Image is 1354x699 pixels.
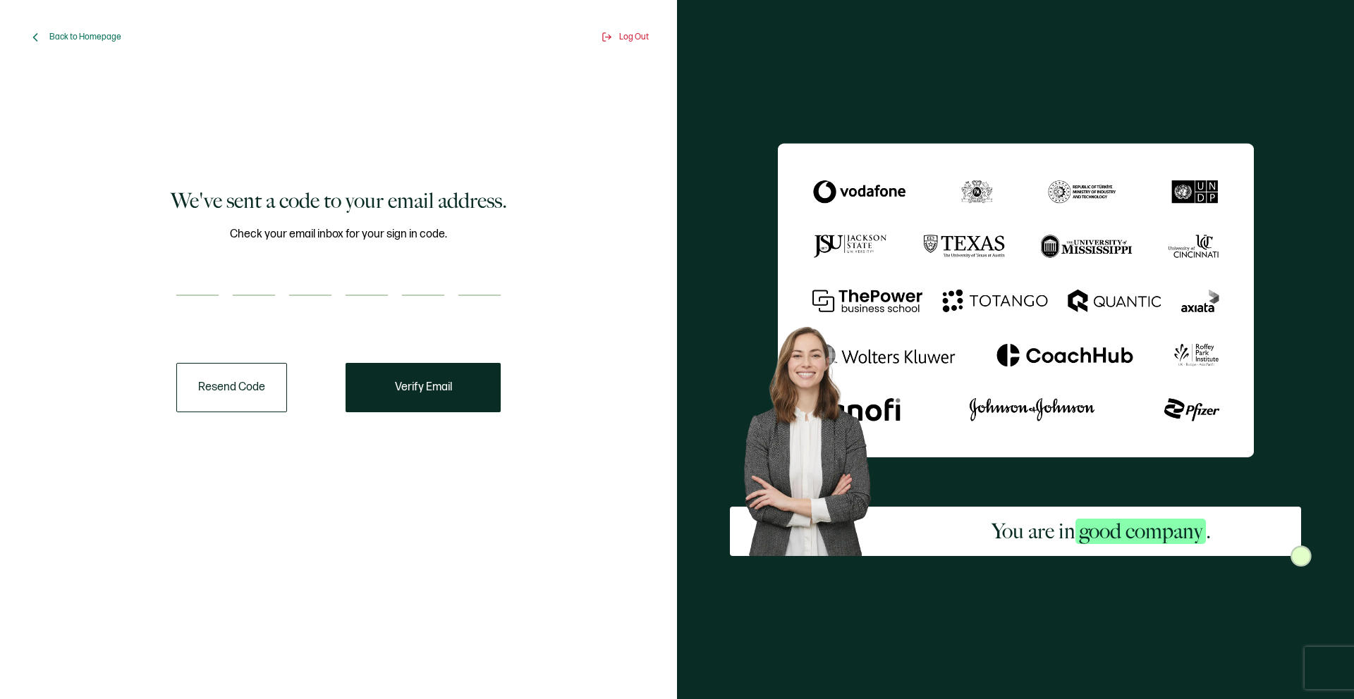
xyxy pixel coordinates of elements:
span: Check your email inbox for your sign in code. [230,225,447,243]
span: Back to Homepage [49,32,121,42]
h2: You are in . [992,517,1211,545]
span: Log Out [619,32,649,42]
img: Sertifier Signup [1291,545,1312,567]
span: Verify Email [395,382,452,393]
img: Sertifier We've sent a code to your email address. [778,143,1254,457]
span: good company [1075,519,1206,544]
button: Resend Code [176,363,287,412]
button: Verify Email [346,363,501,412]
h1: We've sent a code to your email address. [171,187,507,215]
img: Sertifier Signup - You are in <span class="strong-h">good company</span>. Hero [730,315,901,555]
